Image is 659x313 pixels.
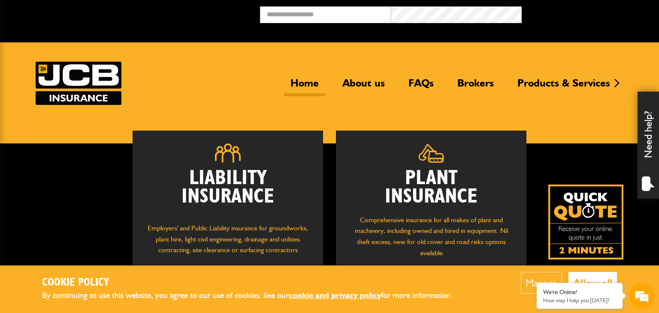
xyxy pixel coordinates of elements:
p: By continuing to use this website, you agree to our use of cookies. See our for more information. [42,289,467,302]
a: FAQs [402,77,440,96]
a: JCB Insurance Services [36,62,121,105]
h2: Liability Insurance [145,169,310,215]
button: Broker Login [522,6,653,20]
p: Comprehensive insurance for all makes of plant and machinery, including owned and hired in equipm... [349,215,514,258]
a: cookie and privacy policy [289,290,381,300]
div: Need help? [638,92,659,199]
h2: Plant Insurance [349,169,514,206]
img: Quick Quote [548,185,623,259]
button: Manage [521,272,562,294]
a: Home [284,77,325,96]
div: We're Online! [543,289,616,296]
a: Get your insurance quote isn just 2-minutes [548,185,623,259]
img: JCB Insurance Services logo [36,62,121,105]
button: Allow all [568,272,617,294]
a: Brokers [451,77,500,96]
p: Employers' and Public Liability insurance for groundworks, plant hire, light civil engineering, d... [145,223,310,264]
h2: Cookie Policy [42,276,467,289]
a: About us [336,77,391,96]
a: Products & Services [511,77,617,96]
p: How may I help you today? [543,297,616,304]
